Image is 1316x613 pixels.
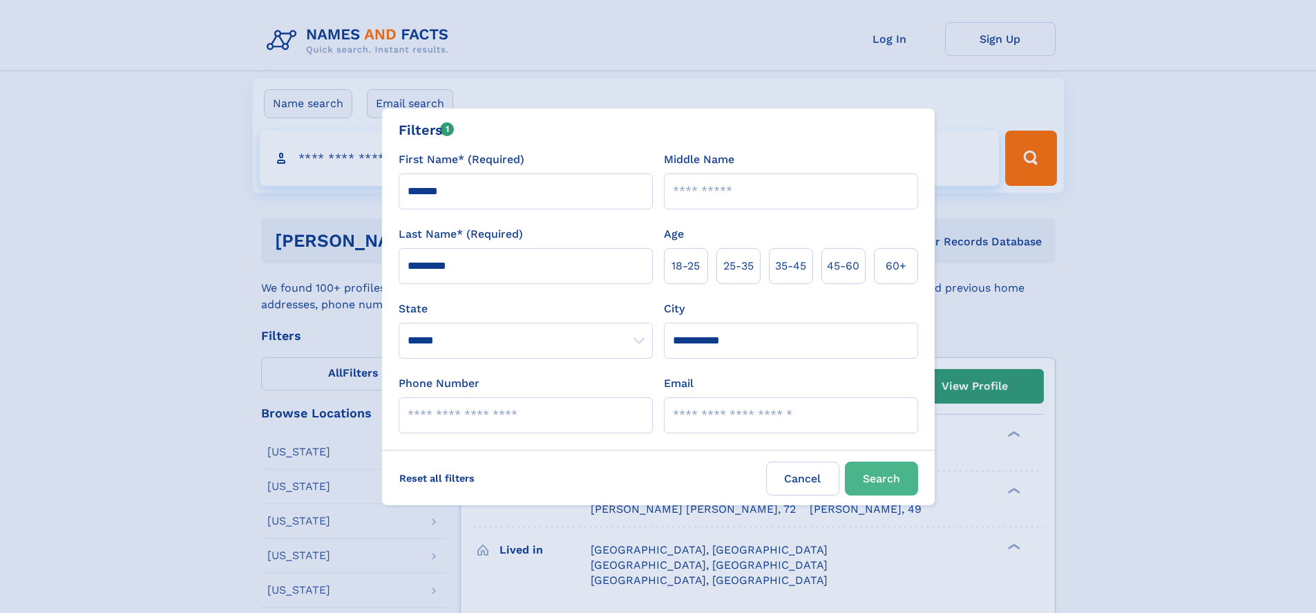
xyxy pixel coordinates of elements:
[664,375,694,392] label: Email
[399,151,524,168] label: First Name* (Required)
[399,226,523,243] label: Last Name* (Required)
[399,375,479,392] label: Phone Number
[775,258,806,274] span: 35‑45
[399,301,653,317] label: State
[766,462,839,496] label: Cancel
[399,120,455,140] div: Filters
[664,226,684,243] label: Age
[845,462,918,496] button: Search
[671,258,700,274] span: 18‑25
[827,258,859,274] span: 45‑60
[664,301,685,317] label: City
[886,258,906,274] span: 60+
[390,462,484,495] label: Reset all filters
[664,151,734,168] label: Middle Name
[723,258,754,274] span: 25‑35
